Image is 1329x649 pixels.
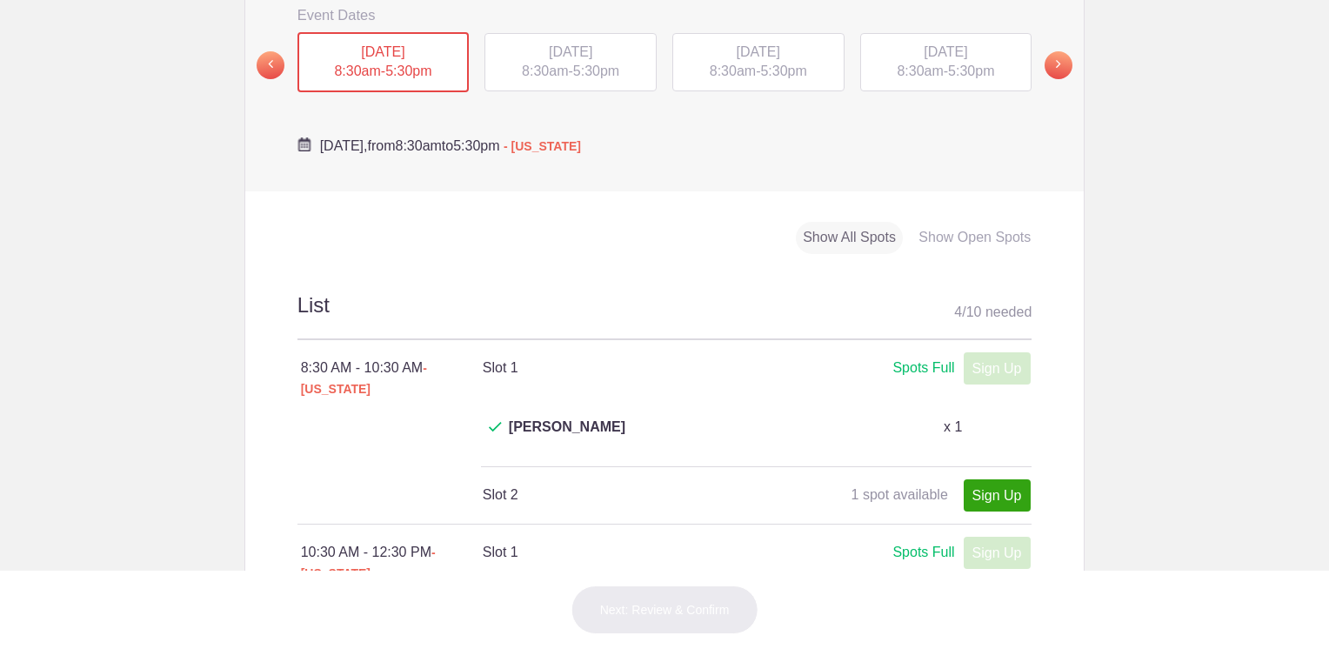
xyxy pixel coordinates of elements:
div: 10:30 AM - 12:30 PM [301,542,483,584]
img: Check dark green [489,422,502,432]
span: - [US_STATE] [301,545,436,580]
h3: Event Dates [297,2,1032,28]
span: [DATE] [924,44,967,59]
div: - [672,33,845,92]
h4: Slot 1 [483,542,756,563]
div: - [484,33,657,92]
div: Spots Full [892,542,954,564]
span: 8:30am [710,64,756,78]
span: [DATE] [737,44,780,59]
span: 5:30pm [573,64,619,78]
span: - [US_STATE] [504,139,581,153]
button: [DATE] 8:30am-5:30pm [859,32,1033,93]
div: - [860,33,1032,92]
span: [DATE], [320,138,368,153]
div: Show Open Spots [912,222,1038,254]
button: [DATE] 8:30am-5:30pm [297,31,471,94]
span: 5:30pm [948,64,994,78]
h4: Slot 2 [483,485,756,505]
div: 4 10 needed [954,299,1032,325]
span: 8:30am [897,64,943,78]
span: 1 spot available [851,487,948,502]
div: - [297,32,470,93]
h4: Slot 1 [483,358,756,378]
div: Spots Full [892,358,954,379]
button: [DATE] 8:30am-5:30pm [671,32,845,93]
a: Sign Up [964,479,1031,512]
span: 5:30pm [760,64,806,78]
span: [DATE] [549,44,592,59]
button: [DATE] 8:30am-5:30pm [484,32,658,93]
p: x 1 [944,417,962,438]
img: Cal purple [297,137,311,151]
span: 5:30pm [385,64,431,78]
div: 8:30 AM - 10:30 AM [301,358,483,399]
h2: List [297,291,1032,340]
span: [DATE] [361,44,404,59]
span: 8:30am [334,64,380,78]
span: 5:30pm [453,138,499,153]
span: from to [320,138,581,153]
span: 8:30am [395,138,441,153]
span: / [962,304,965,319]
span: [PERSON_NAME] [509,417,625,458]
span: 8:30am [522,64,568,78]
button: Next: Review & Confirm [571,585,758,634]
span: - [US_STATE] [301,361,427,396]
div: Show All Spots [796,222,903,254]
